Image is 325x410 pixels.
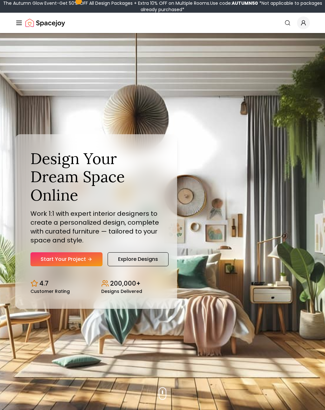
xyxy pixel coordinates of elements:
h1: Design Your Dream Space Online [30,149,162,204]
p: 200,000+ [110,279,141,288]
small: Designs Delivered [101,289,142,294]
a: Spacejoy [25,17,65,29]
p: 4.7 [39,279,49,288]
small: Customer Rating [30,289,70,294]
p: Work 1:1 with expert interior designers to create a personalized design, complete with curated fu... [30,209,162,245]
nav: Global [15,13,310,33]
img: Spacejoy Logo [25,17,65,29]
div: Design stats [30,274,162,294]
a: Explore Designs [108,252,169,266]
a: Start Your Project [30,252,103,266]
